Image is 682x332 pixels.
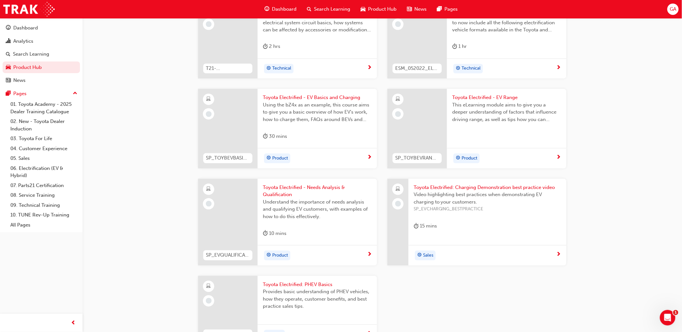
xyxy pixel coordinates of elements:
[266,154,271,163] span: target-icon
[13,77,26,84] div: News
[73,89,77,98] span: up-icon
[206,252,250,259] span: SP_EVQUALIFICATION_1223
[266,65,271,73] span: target-icon
[206,65,250,72] span: T21-FOD_ELEC_PREREQ
[263,281,372,289] span: Toyota Electrified: PHEV Basics
[259,3,302,16] a: guage-iconDashboard
[3,74,80,86] a: News
[198,179,377,266] a: SP_EVQUALIFICATION_1223Toyota Electrified - Needs Analysis & QualificationUnderstand the importan...
[387,89,566,169] a: SP_TOYBEVRANGE_ELToyota Electrified - EV RangeThis eLearning module aims to give you a deeper und...
[462,155,477,162] span: Product
[8,181,80,191] a: 07. Parts21 Certification
[414,222,437,230] div: 15 mins
[3,88,80,100] button: Pages
[3,48,80,60] a: Search Learning
[417,251,422,260] span: target-icon
[395,155,439,162] span: SP_TOYBEVRANGE_EL
[8,116,80,134] a: 02. New - Toyota Dealer Induction
[444,6,458,13] span: Pages
[263,184,372,199] span: Toyota Electrified - Needs Analysis & Qualification
[263,230,286,238] div: 10 mins
[395,21,401,27] span: learningRecordVerb_NONE-icon
[452,102,561,124] span: This eLearning module aims to give you a deeper understanding of factors that influence driving r...
[414,184,561,192] span: Toyota Electrified: Charging Demonstration best practice video
[302,3,355,16] a: search-iconSearch Learning
[452,43,457,51] span: duration-icon
[13,24,38,32] div: Dashboard
[414,191,561,206] span: Video highlighting best practices when demonstrating EV charging to your customers.
[272,65,291,72] span: Technical
[263,288,372,310] span: Provides basic understanding of PHEV vehicles, how they operate, customer benefits, and best prac...
[556,155,561,161] span: next-icon
[456,154,460,163] span: target-icon
[670,6,676,13] span: GA
[206,201,212,207] span: learningRecordVerb_NONE-icon
[8,210,80,220] a: 10. TUNE Rev-Up Training
[361,5,365,13] span: car-icon
[314,6,350,13] span: Search Learning
[395,201,401,207] span: learningRecordVerb_NONE-icon
[6,39,11,44] span: chart-icon
[402,3,432,16] a: news-iconNews
[206,298,212,304] span: learningRecordVerb_NONE-icon
[8,153,80,163] a: 05. Sales
[6,25,11,31] span: guage-icon
[207,95,211,104] span: learningResourceType_ELEARNING-icon
[8,99,80,116] a: 01. Toyota Academy - 2025 Dealer Training Catalogue
[396,185,400,194] span: laptop-icon
[264,5,269,13] span: guage-icon
[3,22,80,34] a: Dashboard
[414,206,561,213] span: SP_EVCHARGING_BESTPRACTICE
[667,4,679,15] button: GA
[207,185,211,194] span: learningResourceType_ELEARNING-icon
[8,163,80,181] a: 06. Electrification (EV & Hybrid)
[452,94,561,102] span: Toyota Electrified - EV Range
[673,310,678,315] span: 1
[206,21,212,27] span: learningRecordVerb_NONE-icon
[6,91,11,97] span: pages-icon
[263,12,372,34] span: This module is designed to expose you to electrical system circuit basics, how systems can be aff...
[263,230,268,238] span: duration-icon
[8,220,80,230] a: All Pages
[206,111,212,117] span: learningRecordVerb_NONE-icon
[660,310,676,326] iframe: Intercom live chat
[207,282,211,291] span: learningResourceType_ELEARNING-icon
[462,65,481,72] span: Technical
[263,102,372,124] span: Using the bZ4x as an example, this course aims to give you a basic overview of how EV's work, how...
[414,222,419,230] span: duration-icon
[307,5,311,13] span: search-icon
[456,65,460,73] span: target-icon
[13,50,49,58] div: Search Learning
[556,252,561,258] span: next-icon
[3,61,80,73] a: Product Hub
[198,89,377,169] a: SP_TOYBEVBASICS_ELToyota Electrified - EV Basics and ChargingUsing the bZ4x as an example, this c...
[263,199,372,221] span: Understand the importance of needs analysis and qualifying EV customers, with examples of how to ...
[206,155,250,162] span: SP_TOYBEVBASICS_EL
[6,65,11,71] span: car-icon
[3,35,80,47] a: Analytics
[367,252,372,258] span: next-icon
[263,94,372,102] span: Toyota Electrified - EV Basics and Charging
[407,5,412,13] span: news-icon
[395,111,401,117] span: learningRecordVerb_NONE-icon
[272,252,288,260] span: Product
[8,144,80,154] a: 04. Customer Experience
[8,200,80,210] a: 09. Technical Training
[8,134,80,144] a: 03. Toyota For Life
[423,252,433,260] span: Sales
[387,179,566,266] a: Toyota Electrified: Charging Demonstration best practice videoVideo highlighting best practices w...
[452,12,561,34] span: An update of the existing Hybrid Safety Module to now include all the following electrification v...
[367,155,372,161] span: next-icon
[367,65,372,71] span: next-icon
[13,38,33,45] div: Analytics
[452,43,467,51] div: 1 hr
[3,2,55,17] img: Trak
[71,319,76,327] span: prev-icon
[13,90,27,97] div: Pages
[355,3,402,16] a: car-iconProduct Hub
[368,6,397,13] span: Product Hub
[263,43,268,51] span: duration-icon
[263,43,280,51] div: 2 hrs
